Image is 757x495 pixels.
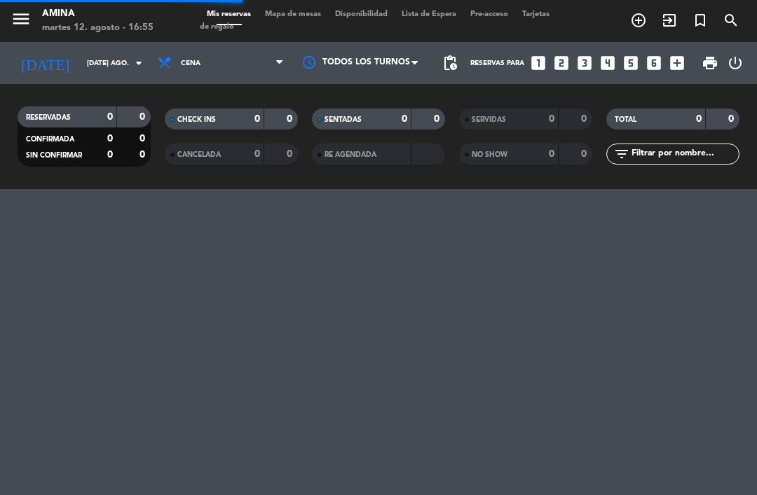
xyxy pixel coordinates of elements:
span: CONFIRMADA [26,136,74,143]
strong: 0 [549,149,554,159]
strong: 0 [402,114,407,124]
i: looks_5 [622,54,640,72]
i: looks_one [529,54,547,72]
span: CHECK INS [177,116,216,123]
strong: 0 [581,149,589,159]
strong: 0 [254,149,260,159]
strong: 0 [696,114,702,124]
span: print [702,55,718,71]
strong: 0 [728,114,737,124]
strong: 0 [139,150,148,160]
strong: 0 [549,114,554,124]
strong: 0 [139,112,148,122]
i: looks_4 [599,54,617,72]
span: pending_actions [442,55,458,71]
strong: 0 [139,134,148,144]
span: RESERVAR MESA [623,8,654,32]
span: CANCELADA [177,151,221,158]
i: add_circle_outline [630,12,647,29]
i: [DATE] [11,48,80,78]
span: Pre-acceso [463,11,515,18]
span: Disponibilidad [328,11,395,18]
i: menu [11,8,32,29]
span: RE AGENDADA [325,151,376,158]
strong: 0 [581,114,589,124]
i: turned_in_not [692,12,709,29]
strong: 0 [254,114,260,124]
span: Reserva especial [685,8,716,32]
span: SENTADAS [325,116,362,123]
span: SIN CONFIRMAR [26,152,82,159]
span: Cena [181,60,200,67]
strong: 0 [107,112,113,122]
strong: 0 [287,114,295,124]
strong: 0 [107,134,113,144]
span: Lista de Espera [395,11,463,18]
span: SERVIDAS [472,116,506,123]
i: power_settings_new [727,55,744,71]
i: add_box [668,54,686,72]
span: Reservas para [470,60,524,67]
i: arrow_drop_down [130,55,147,71]
i: looks_two [552,54,571,72]
i: exit_to_app [661,12,678,29]
input: Filtrar por nombre... [630,146,739,162]
i: search [723,12,739,29]
i: looks_6 [645,54,663,72]
span: Mapa de mesas [258,11,328,18]
span: RESERVADAS [26,114,71,121]
button: menu [11,8,32,34]
div: martes 12. agosto - 16:55 [42,21,154,35]
i: looks_3 [575,54,594,72]
i: filter_list [613,146,630,162]
div: LOG OUT [724,42,746,84]
span: Mis reservas [200,11,258,18]
strong: 0 [434,114,442,124]
span: BUSCAR [716,8,746,32]
strong: 0 [107,150,113,160]
span: NO SHOW [472,151,507,158]
span: TOTAL [615,116,636,123]
strong: 0 [287,149,295,159]
span: WALK IN [654,8,685,32]
div: Amina [42,7,154,21]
